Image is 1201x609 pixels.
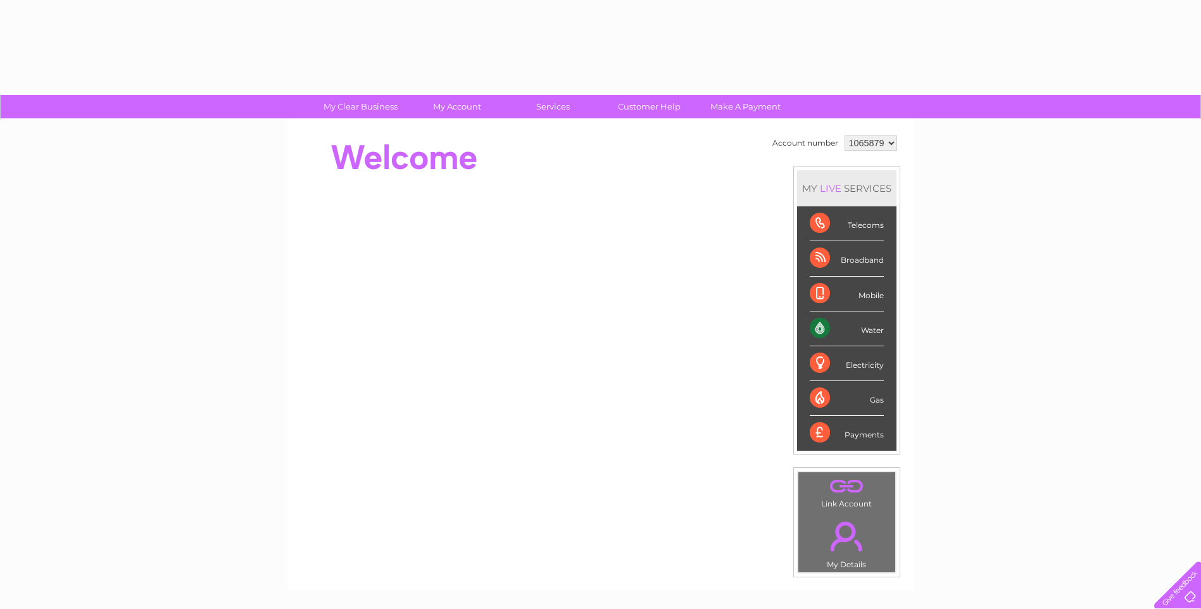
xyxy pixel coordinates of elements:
a: Make A Payment [693,95,798,118]
a: Services [501,95,605,118]
div: Water [810,311,884,346]
div: Electricity [810,346,884,381]
td: Account number [769,132,841,154]
a: . [802,475,892,498]
div: Payments [810,416,884,450]
div: Mobile [810,277,884,311]
div: Gas [810,381,884,416]
td: Link Account [798,472,896,512]
td: My Details [798,511,896,573]
div: LIVE [817,182,844,194]
div: MY SERVICES [797,170,896,206]
a: My Clear Business [308,95,413,118]
div: Telecoms [810,206,884,241]
div: Broadband [810,241,884,276]
a: . [802,514,892,558]
a: Customer Help [597,95,701,118]
a: My Account [405,95,509,118]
